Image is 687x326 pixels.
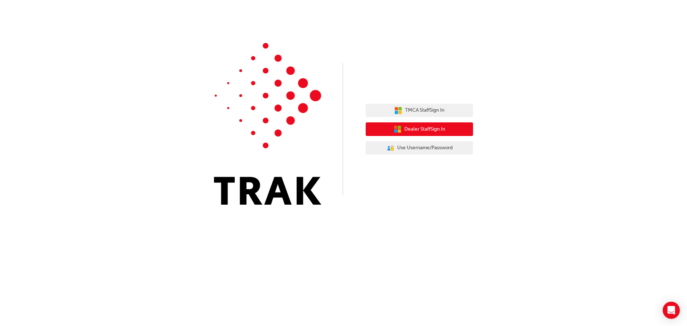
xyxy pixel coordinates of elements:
[214,43,321,205] img: Trak
[366,122,473,136] button: Dealer StaffSign In
[405,106,444,115] span: TMCA Staff Sign In
[366,104,473,117] button: TMCA StaffSign In
[366,141,473,155] button: Use Username/Password
[404,125,445,133] span: Dealer Staff Sign In
[663,302,680,319] div: Open Intercom Messenger
[397,144,453,152] span: Use Username/Password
